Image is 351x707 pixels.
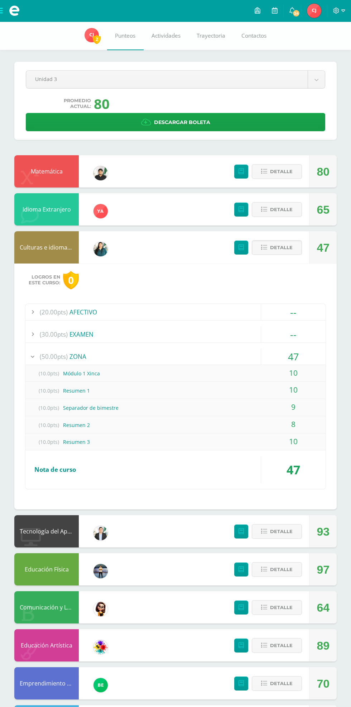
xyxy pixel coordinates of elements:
div: AFECTIVO [25,304,326,320]
a: Unidad 3 [26,71,325,88]
img: cddb2fafc80e4a6e526b97ae3eca20ef.png [93,602,108,616]
div: 47 [261,348,326,365]
span: (10.0pts) [34,383,63,399]
div: Matemática [14,155,79,188]
div: Módulo 1 Xinca [25,365,326,381]
img: 03e148f6b19249712b3b9c7a183a0702.png [85,28,99,42]
span: 2 [93,35,101,44]
div: 0 [63,271,79,289]
div: 80 [317,156,330,188]
div: 10 [261,433,326,450]
div: 70 [317,668,330,700]
button: Detalle [252,524,302,539]
span: (10.0pts) [34,400,63,416]
div: Idioma Extranjero [14,193,79,226]
div: 64 [317,592,330,624]
div: 10 [261,382,326,398]
div: Resumen 3 [25,434,326,450]
span: Actividades [152,32,181,39]
a: Descargar boleta [26,113,325,131]
span: (10.0pts) [34,365,63,381]
span: Contactos [241,32,266,39]
div: EXAMEN [25,326,326,342]
span: (20.00pts) [40,304,68,320]
div: 89 [317,630,330,662]
img: f58bb6038ea3a85f08ed05377cd67300.png [93,242,108,256]
button: Detalle [252,638,302,653]
span: 24 [292,9,300,17]
button: Detalle [252,600,302,615]
span: Trayectoria [197,32,225,39]
div: ZONA [25,348,326,365]
span: (50.00pts) [40,348,68,365]
span: Detalle [270,677,293,690]
a: Punteos [107,22,144,50]
span: Detalle [270,563,293,576]
div: 47 [317,232,330,264]
span: Detalle [270,165,293,178]
span: Detalle [270,241,293,254]
div: Resumen 2 [25,417,326,433]
div: -- [261,326,326,342]
div: 10 [261,365,326,381]
div: 93 [317,516,330,548]
div: 97 [317,554,330,586]
span: (10.0pts) [34,417,63,433]
button: Detalle [252,240,302,255]
span: Punteos [115,32,135,39]
button: Detalle [252,164,302,179]
span: Unidad 3 [35,71,299,87]
button: Detalle [252,562,302,577]
div: Separador de bimestre [25,400,326,416]
span: Descargar boleta [154,114,210,131]
img: a5e710364e73df65906ee1fa578590e2.png [93,166,108,180]
span: Promedio actual: [64,98,91,109]
div: 65 [317,194,330,226]
span: (10.0pts) [34,434,63,450]
img: aa2172f3e2372f881a61fb647ea0edf1.png [93,526,108,540]
div: Educación Física [14,553,79,585]
a: Actividades [144,22,189,50]
span: Detalle [270,525,293,538]
div: Comunicación y Lenguaje L1 [14,591,79,623]
div: Culturas e idiomas mayas Garífuna y Xinca L2 [14,231,79,264]
img: bde165c00b944de6c05dcae7d51e2fcc.png [93,564,108,578]
div: 47 [261,456,326,483]
button: Detalle [252,202,302,217]
div: 9 [261,399,326,415]
img: 03e148f6b19249712b3b9c7a183a0702.png [307,4,321,18]
div: Tecnología del Aprendizaje y Comunicación [14,515,79,547]
a: Trayectoria [189,22,234,50]
button: Detalle [252,676,302,691]
span: Detalle [270,203,293,216]
div: 80 [94,94,110,113]
span: Logros en este curso: [29,274,60,286]
img: d0a5be8572cbe4fc9d9d910beeabcdaa.png [93,640,108,654]
div: -- [261,304,326,320]
div: Emprendimiento para la Productividad y Desarrollo [14,667,79,699]
span: (30.00pts) [40,326,68,342]
div: 8 [261,416,326,432]
img: 90ee13623fa7c5dbc2270dab131931b4.png [93,204,108,218]
span: Detalle [270,639,293,652]
span: Nota de curso [34,465,76,474]
div: Resumen 1 [25,383,326,399]
a: Contactos [234,22,275,50]
img: b85866ae7f275142dc9a325ef37a630d.png [93,678,108,692]
div: Educación Artística [14,629,79,661]
span: Detalle [270,601,293,614]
